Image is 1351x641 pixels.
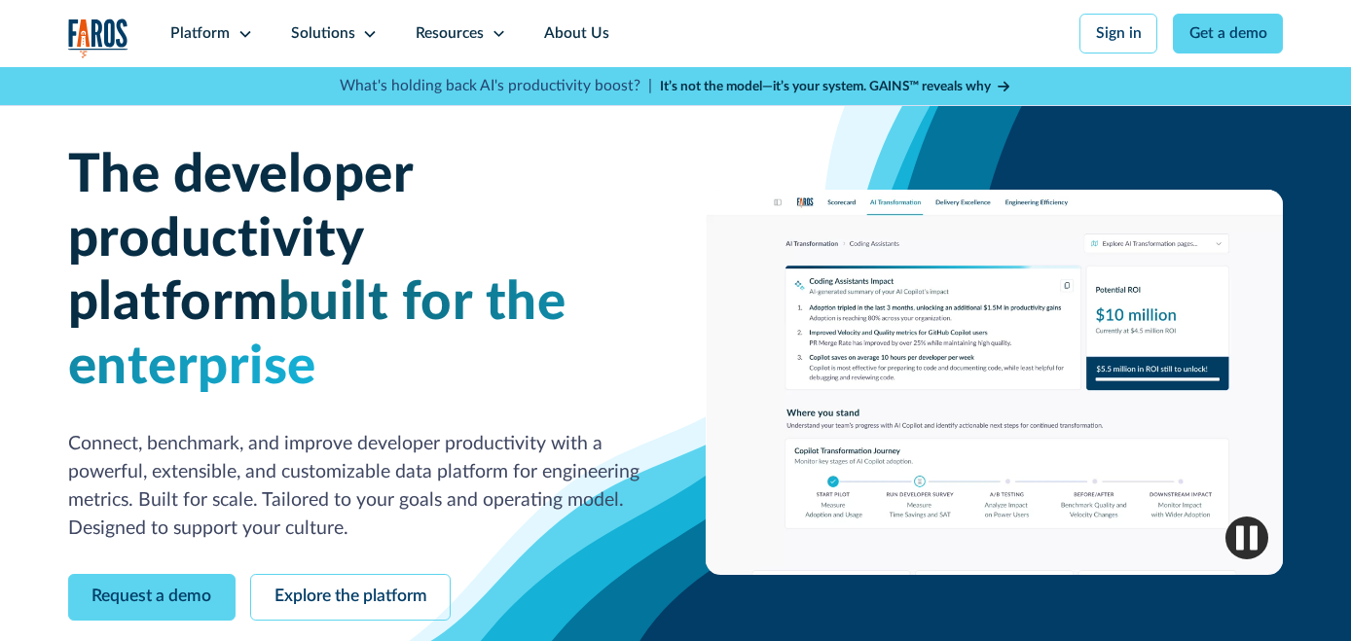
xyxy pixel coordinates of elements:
[68,574,236,621] a: Request a demo
[660,80,991,93] strong: It’s not the model—it’s your system. GAINS™ reveals why
[250,574,451,621] a: Explore the platform
[1079,14,1157,53] a: Sign in
[291,22,355,45] div: Solutions
[1225,516,1268,559] img: Pause video
[170,22,230,45] div: Platform
[340,75,652,97] p: What's holding back AI's productivity boost? |
[68,276,566,394] span: built for the enterprise
[416,22,484,45] div: Resources
[660,77,1011,96] a: It’s not the model—it’s your system. GAINS™ reveals why
[68,430,645,544] p: Connect, benchmark, and improve developer productivity with a powerful, extensible, and customiza...
[1173,14,1283,53] a: Get a demo
[68,144,645,399] h1: The developer productivity platform
[68,18,128,57] img: Logo of the analytics and reporting company Faros.
[68,18,128,57] a: home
